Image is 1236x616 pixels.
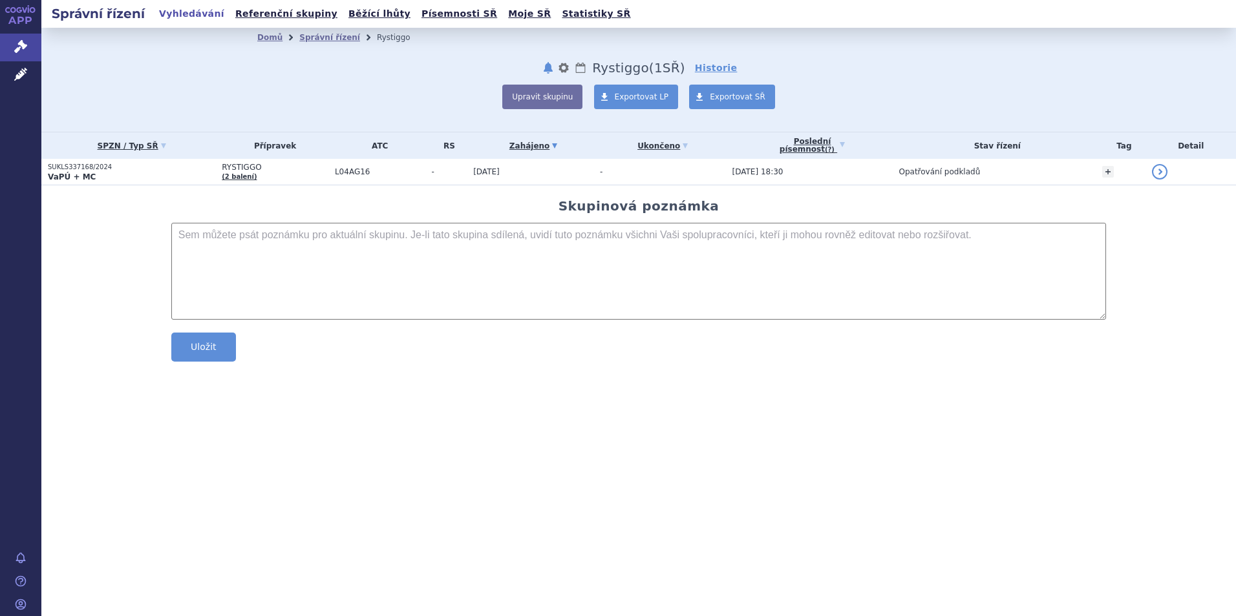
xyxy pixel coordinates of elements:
[432,167,467,176] span: -
[732,167,783,176] span: [DATE] 18:30
[1096,132,1145,159] th: Tag
[171,333,236,362] button: Uložit
[257,33,282,42] a: Domů
[615,92,669,101] span: Exportovat LP
[48,137,215,155] a: SPZN / Typ SŘ
[559,198,719,214] h2: Skupinová poznámka
[825,146,835,154] abbr: (?)
[695,61,738,74] a: Historie
[649,60,685,76] span: ( SŘ)
[231,5,341,23] a: Referenční skupiny
[558,5,634,23] a: Statistiky SŘ
[557,60,570,76] button: nastavení
[345,5,414,23] a: Běžící lhůty
[1102,166,1114,178] a: +
[299,33,360,42] a: Správní řízení
[689,85,775,109] a: Exportovat SŘ
[328,132,425,159] th: ATC
[594,85,679,109] a: Exportovat LP
[732,132,893,159] a: Poslednípísemnost(?)
[41,5,155,23] h2: Správní řízení
[48,163,215,172] p: SUKLS337168/2024
[542,60,555,76] button: notifikace
[592,60,649,76] span: Rystiggo
[600,167,602,176] span: -
[48,172,96,181] strong: VaPÚ + MC
[502,85,582,109] button: Upravit skupinu
[222,173,257,180] a: (2 balení)
[1145,132,1236,159] th: Detail
[335,167,425,176] span: L04AG16
[899,167,980,176] span: Opatřování podkladů
[473,137,593,155] a: Zahájeno
[654,60,663,76] span: 1
[504,5,555,23] a: Moje SŘ
[1152,164,1167,180] a: detail
[600,137,726,155] a: Ukončeno
[425,132,467,159] th: RS
[710,92,765,101] span: Exportovat SŘ
[377,28,427,47] li: Rystiggo
[473,167,500,176] span: [DATE]
[418,5,501,23] a: Písemnosti SŘ
[155,5,228,23] a: Vyhledávání
[222,163,328,172] span: RYSTIGGO
[892,132,1096,159] th: Stav řízení
[574,60,587,76] a: Lhůty
[215,132,328,159] th: Přípravek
